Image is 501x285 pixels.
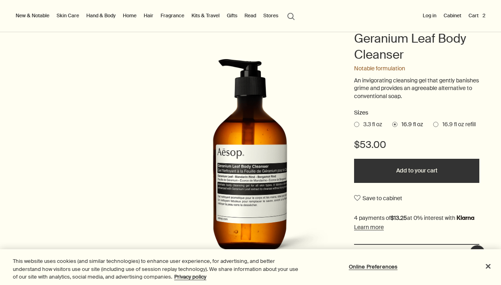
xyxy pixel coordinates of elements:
[354,159,479,183] button: Add to your cart - $53.00
[14,11,51,21] button: New & Notable
[354,108,479,118] h2: Sizes
[13,257,301,281] div: This website uses cookies (and similar technologies) to enhance user experience, for advertising,...
[469,245,485,261] button: Live Assistance
[85,11,117,21] a: Hand & Body
[397,121,423,129] span: 16.9 fl oz
[348,258,398,275] button: Online Preferences, Opens the preference center dialog
[359,121,382,129] span: 3.3 fl oz
[225,11,239,21] a: Gifts
[467,11,487,21] button: Cart2
[190,11,221,21] a: Kits & Travel
[167,59,334,266] img: Geranium Leaf Body Cleanser 500 mL in amber bottle with pump
[121,11,138,21] a: Home
[421,11,438,21] button: Log in
[479,257,497,275] button: Close
[284,8,298,23] button: Open search
[55,11,81,21] a: Skin Care
[438,121,476,129] span: 16.9 fl oz refill
[354,77,479,100] p: An invigorating cleansing gel that gently banishes grime and provides an agreeable alternative to...
[442,11,463,21] a: Cabinet
[354,31,479,63] h1: Geranium Leaf Body Cleanser
[354,191,402,205] button: Save to cabinet
[243,11,258,21] a: Read
[262,11,280,21] button: Stores
[142,11,155,21] a: Hair
[354,138,386,151] span: $53.00
[174,273,206,280] a: More information about your privacy, opens in a new tab
[159,11,186,21] a: Fragrance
